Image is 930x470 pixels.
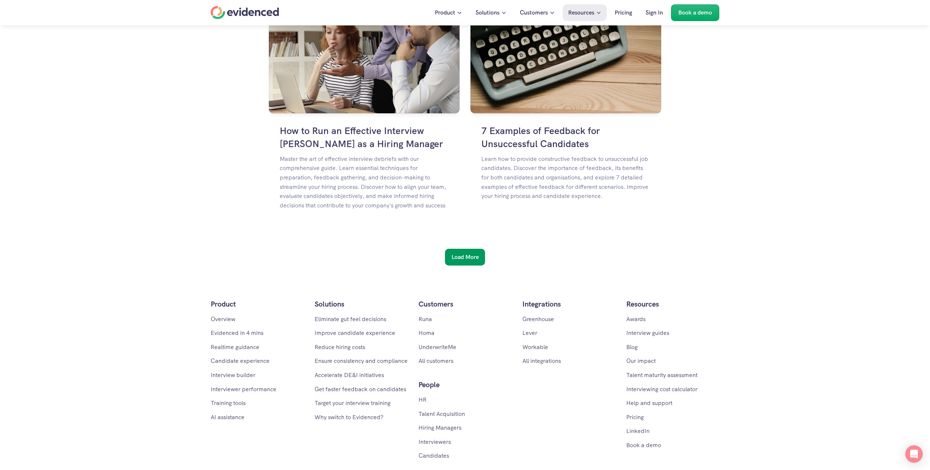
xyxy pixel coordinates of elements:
[481,154,650,201] p: Learn how to provide constructive feedback to unsuccessful job candidates. Discover the importanc...
[315,371,384,379] a: Accelerate DE&I initiatives
[522,298,615,310] p: Integrations
[418,329,434,337] a: Homa
[418,410,465,418] a: Talent Acquisition
[522,343,548,351] a: Workable
[476,8,500,17] p: Solutions
[522,315,554,323] a: Greenhouse
[211,329,263,337] a: Evidenced in 4 mins
[418,396,426,404] a: HR
[626,413,644,421] a: Pricing
[418,298,511,310] h5: Customers
[418,424,461,431] a: Hiring Managers
[626,329,669,337] a: Interview guides
[671,4,719,21] a: Book a demo
[640,4,668,21] a: Sign In
[615,8,632,17] p: Pricing
[626,298,719,310] p: Resources
[211,357,270,365] a: Candidate experience
[522,329,537,337] a: Lever
[905,445,923,463] div: Open Intercom Messenger
[626,427,650,435] a: LinkedIn
[678,8,712,17] p: Book a demo
[315,413,383,421] a: Why switch to Evidenced?
[626,357,656,365] a: Our impact
[626,399,672,407] a: Help and support
[315,385,406,393] a: Get faster feedback on candidates
[418,438,451,446] a: Interviewers
[211,343,259,351] a: Realtime guidance
[609,4,638,21] a: Pricing
[626,343,638,351] a: Blog
[626,315,646,323] a: Awards
[211,371,255,379] a: Interview builder
[211,399,246,407] a: Training tools
[418,357,453,365] a: All customers
[418,452,449,459] a: Candidates
[520,8,548,17] p: Customers
[418,315,432,323] a: Runa
[568,8,594,17] p: Resources
[315,343,365,351] a: Reduce hiring costs
[211,6,279,19] a: Home
[280,124,449,151] h4: How to Run an Effective Interview [PERSON_NAME] as a Hiring Manager
[435,8,455,17] p: Product
[418,379,511,390] p: People
[481,124,650,151] h4: 7 Examples of Feedback for Unsuccessful Candidates
[315,315,386,323] a: Eliminate gut feel decisions
[646,8,663,17] p: Sign In
[418,343,456,351] a: UnderwriteMe
[211,385,276,393] a: Interviewer performance
[280,154,449,210] p: Master the art of effective interview debriefs with our comprehensive guide. Learn essential tech...
[211,315,235,323] a: Overview
[452,252,479,262] h6: Load More
[211,298,304,310] p: Product
[522,357,561,365] a: All integrations
[315,357,408,365] a: Ensure consistency and compliance
[626,441,661,449] a: Book a demo
[626,371,697,379] a: Talent maturity assessment
[315,399,391,407] a: Target your interview training
[626,385,697,393] a: Interviewing cost calculator
[315,329,395,337] a: Improve candidate experience
[315,298,408,310] p: Solutions
[211,413,244,421] a: AI assistance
